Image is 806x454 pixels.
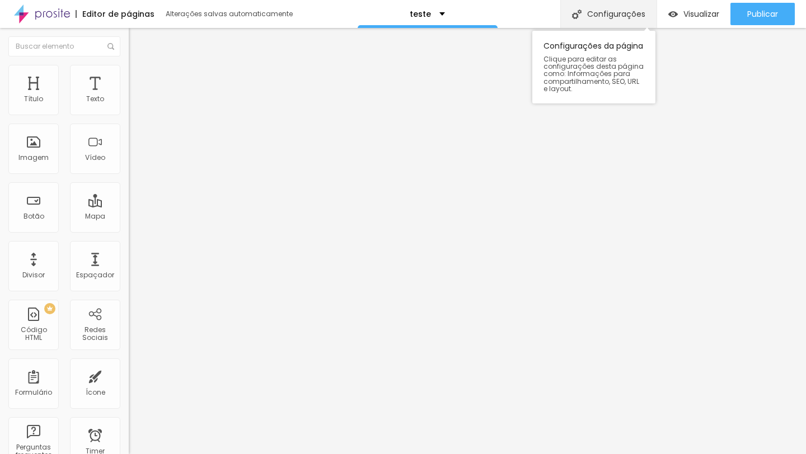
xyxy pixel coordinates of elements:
p: teste [410,10,431,18]
button: Visualizar [657,3,730,25]
div: Imagem [18,154,49,162]
div: Mapa [85,212,105,220]
img: view-1.svg [668,10,678,19]
div: Texto [86,95,104,103]
input: Buscar elemento [8,36,120,56]
img: Icone [107,43,114,50]
span: Clique para editar as configurações desta página como: Informações para compartilhamento, SEO, UR... [543,55,644,92]
button: Publicar [730,3,795,25]
span: Visualizar [683,10,719,18]
div: Alterações salvas automaticamente [166,11,294,17]
div: Ícone [86,389,105,396]
div: Divisor [22,271,45,279]
div: Configurações da página [532,31,655,103]
div: Botão [24,212,44,220]
div: Espaçador [76,271,114,279]
div: Redes Sociais [73,326,117,342]
div: Formulário [15,389,52,396]
iframe: Editor [129,28,806,454]
div: Título [24,95,43,103]
div: Código HTML [11,326,55,342]
div: Vídeo [85,154,105,162]
span: Publicar [747,10,778,18]
div: Editor de páginas [76,10,154,18]
img: Icone [572,10,582,19]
